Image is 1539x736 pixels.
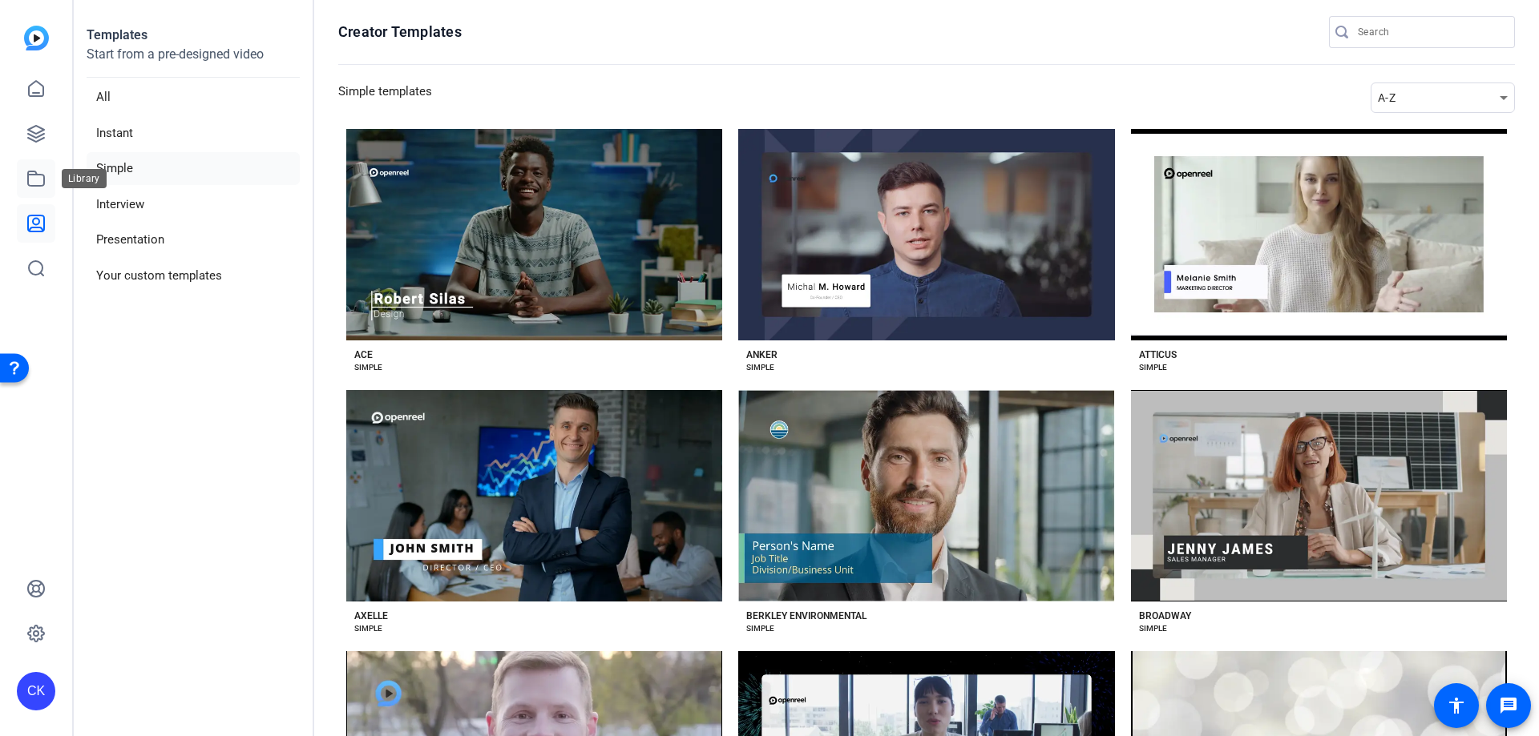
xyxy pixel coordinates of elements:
button: Template image [1131,129,1507,340]
div: ANKER [746,348,778,361]
strong: Templates [87,27,147,42]
li: Your custom templates [87,259,300,292]
li: Simple [87,152,300,185]
div: SIMPLE [354,361,382,374]
li: All [87,81,300,114]
span: A-Z [1378,91,1396,104]
p: Start from a pre-designed video [87,45,300,78]
div: SIMPLE [354,622,382,635]
div: BROADWAY [1139,609,1191,622]
input: Search [1358,22,1502,42]
button: Template image [346,390,722,601]
li: Presentation [87,223,300,256]
div: SIMPLE [746,622,774,635]
li: Interview [87,188,300,221]
div: AXELLE [354,609,388,622]
mat-icon: accessibility [1447,696,1466,715]
div: SIMPLE [1139,361,1167,374]
li: Instant [87,117,300,150]
button: Template image [1131,390,1507,601]
div: ACE [354,348,373,361]
button: Template image [738,390,1114,601]
h1: Creator Templates [338,22,462,42]
mat-icon: message [1499,696,1518,715]
button: Template image [346,129,722,340]
div: Library [62,169,107,188]
div: SIMPLE [1139,622,1167,635]
button: Template image [738,129,1114,340]
div: SIMPLE [746,361,774,374]
h3: Simple templates [338,82,432,113]
img: blue-gradient.svg [24,26,49,50]
div: ATTICUS [1139,348,1177,361]
div: BERKLEY ENVIRONMENTAL [746,609,866,622]
div: CK [17,672,55,710]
